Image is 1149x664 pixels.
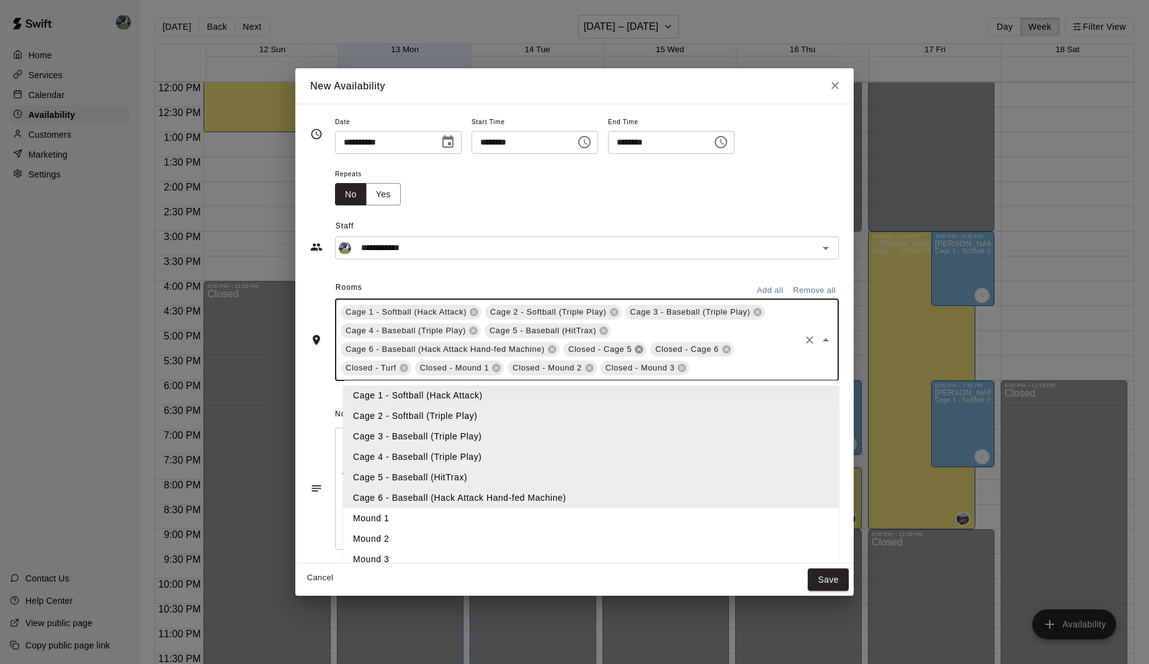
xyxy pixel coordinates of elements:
button: Clear [801,331,818,349]
div: Closed - Turf [341,361,411,375]
li: Mound 3 [343,549,839,570]
li: Cage 1 - Softball (Hack Attack) [343,385,839,406]
span: Cage 4 - Baseball (Triple Play) [341,325,471,337]
span: Cage 2 - Softball (Triple Play) [485,306,611,318]
span: Closed - Cage 5 [563,343,637,356]
button: Undo [338,431,359,453]
span: Closed - Mound 2 [507,362,587,374]
svg: Rooms [310,334,323,346]
button: Cancel [300,568,340,588]
li: Mound 1 [343,508,839,529]
div: Cage 4 - Baseball (Triple Play) [341,323,481,338]
li: Cage 2 - Softball (Triple Play) [343,406,839,426]
button: Yes [366,183,401,206]
button: Remove all [790,281,839,300]
div: Cage 5 - Baseball (HitTrax) [485,323,611,338]
div: Closed - Mound 2 [507,361,597,375]
span: Cage 5 - Baseball (HitTrax) [485,325,601,337]
span: Closed - Mound 1 [415,362,494,374]
li: Cage 4 - Baseball (Triple Play) [343,447,839,467]
span: Repeats [335,166,411,183]
span: Cage 3 - Baseball (Triple Play) [625,306,756,318]
span: Staff [336,217,839,236]
div: Closed - Mound 3 [601,361,690,375]
button: Add all [750,281,790,300]
button: Save [808,568,849,591]
button: Choose time, selected time is 5:30 PM [709,130,733,155]
button: Choose date, selected date is Oct 17, 2025 [436,130,460,155]
img: Brandon Gold [339,242,351,254]
svg: Timing [310,128,323,140]
div: Closed - Mound 1 [415,361,504,375]
span: Closed - Turf [341,362,401,374]
span: Cage 1 - Softball (Hack Attack) [341,306,472,318]
div: Closed - Cage 6 [650,342,733,357]
span: Start Time [472,114,598,131]
li: Cage 6 - Baseball (Hack Attack Hand-fed Machine) [343,488,839,508]
div: Closed - Cage 5 [563,342,646,357]
li: Cage 3 - Baseball (Triple Play) [343,426,839,447]
span: Date [335,114,462,131]
button: Close [824,74,846,97]
div: Cage 1 - Softball (Hack Attack) [341,305,481,320]
span: Closed - Cage 6 [650,343,723,356]
svg: Staff [310,241,323,253]
span: Closed - Mound 3 [601,362,680,374]
span: Notes [335,410,357,418]
li: Mound 2 [343,529,839,549]
div: Cage 3 - Baseball (Triple Play) [625,305,766,320]
svg: Notes [310,482,323,495]
div: Cage 2 - Softball (Triple Play) [485,305,621,320]
li: Cage 5 - Baseball (HitTrax) [343,467,839,488]
button: No [335,183,367,206]
button: Open [817,240,834,257]
span: Cage 6 - Baseball (Hack Attack Hand-fed Machine) [341,343,550,356]
div: outlined button group [335,183,401,206]
span: Rooms [336,283,362,292]
button: Close [817,331,834,349]
div: Cage 6 - Baseball (Hack Attack Hand-fed Machine) [341,342,560,357]
h6: New Availability [310,78,385,94]
button: Choose time, selected time is 3:00 PM [572,130,597,155]
span: End Time [608,114,735,131]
